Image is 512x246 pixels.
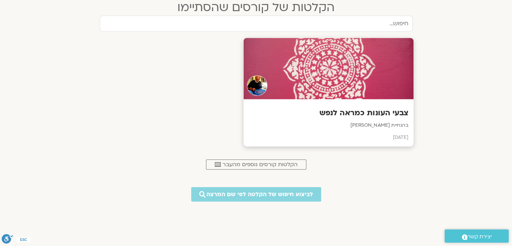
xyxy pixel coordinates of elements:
[247,75,267,96] img: Teacher
[100,1,413,14] h2: הקלטות של קורסים שהסתיימו
[206,159,306,170] a: הקלטות קורסים נוספים מהעבר
[100,16,413,32] input: חיפוש...
[206,191,313,197] span: לביצוע חיפוש של הקלטה לפי שם המרצה
[223,161,298,167] span: הקלטות קורסים נוספים מהעבר
[468,232,492,241] span: יצירת קשר
[191,187,321,202] a: לביצוע חיפוש של הקלטה לפי שם המרצה
[100,38,413,146] a: Teacherצבעי העונות כמראה לנפשבהנחיית [PERSON_NAME][DATE]
[248,121,408,130] p: בהנחיית [PERSON_NAME]
[248,108,408,118] h3: צבעי העונות כמראה לנפש
[248,133,408,142] p: [DATE]
[445,229,509,243] a: יצירת קשר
